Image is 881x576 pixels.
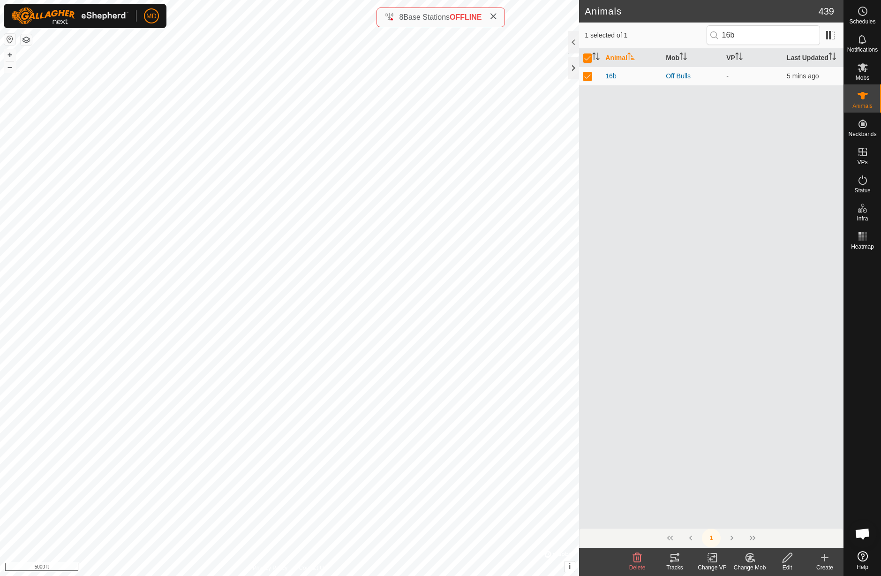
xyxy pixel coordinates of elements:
[253,564,288,572] a: Privacy Policy
[723,49,783,67] th: VP
[726,72,729,80] app-display-virtual-paddock-transition: -
[569,562,571,570] span: i
[857,564,868,570] span: Help
[656,563,693,572] div: Tracks
[852,103,873,109] span: Animals
[856,75,869,81] span: Mobs
[585,6,818,17] h2: Animals
[565,561,575,572] button: i
[849,19,875,24] span: Schedules
[403,13,450,21] span: Base Stations
[4,49,15,61] button: +
[851,244,874,250] span: Heatmap
[662,49,723,67] th: Mob
[702,529,721,547] button: 1
[854,188,870,193] span: Status
[627,54,635,61] p-sorticon: Activate to sort
[4,61,15,73] button: –
[857,159,867,165] span: VPs
[679,54,687,61] p-sorticon: Activate to sort
[399,13,403,21] span: 8
[806,563,843,572] div: Create
[849,520,877,548] div: Open chat
[146,11,157,21] span: MD
[666,71,719,81] div: Off Bulls
[735,54,743,61] p-sorticon: Activate to sort
[602,49,662,67] th: Animal
[11,8,128,24] img: Gallagher Logo
[783,49,843,67] th: Last Updated
[819,4,834,18] span: 439
[592,54,600,61] p-sorticon: Activate to sort
[299,564,326,572] a: Contact Us
[4,34,15,45] button: Reset Map
[844,547,881,574] a: Help
[847,47,878,53] span: Notifications
[585,30,706,40] span: 1 selected of 1
[787,72,819,80] span: 21 Sep 2025 at 12:49 pm
[450,13,482,21] span: OFFLINE
[828,54,836,61] p-sorticon: Activate to sort
[693,563,731,572] div: Change VP
[21,34,32,45] button: Map Layers
[707,25,820,45] input: Search (S)
[857,216,868,221] span: Infra
[629,564,646,571] span: Delete
[768,563,806,572] div: Edit
[605,71,616,81] span: 16b
[848,131,876,137] span: Neckbands
[731,563,768,572] div: Change Mob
